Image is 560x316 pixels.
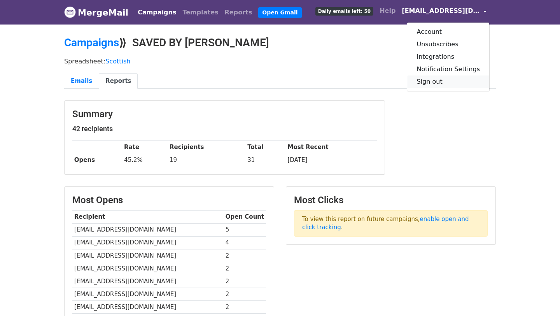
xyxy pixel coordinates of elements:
td: 2 [224,288,266,301]
th: Rate [122,141,168,154]
td: 2 [224,301,266,314]
th: Most Recent [286,141,377,154]
td: [EMAIL_ADDRESS][DOMAIN_NAME] [72,301,224,314]
a: Reports [99,73,138,89]
h3: Most Opens [72,195,266,206]
td: 4 [224,236,266,249]
a: Emails [64,73,99,89]
a: Notification Settings [407,63,489,75]
a: Scottish [105,58,130,65]
th: Recipient [72,211,224,223]
h3: Summary [72,109,377,120]
td: 5 [224,223,266,236]
td: [EMAIL_ADDRESS][DOMAIN_NAME] [72,262,224,275]
td: 2 [224,275,266,288]
td: 19 [168,154,245,167]
td: [DATE] [286,154,377,167]
h5: 42 recipients [72,125,377,133]
a: Daily emails left: 50 [312,3,376,19]
td: 31 [245,154,285,167]
a: Unsubscribes [407,38,489,51]
a: Reports [222,5,255,20]
td: [EMAIL_ADDRESS][DOMAIN_NAME] [72,275,224,288]
th: Open Count [224,211,266,223]
h3: Most Clicks [294,195,488,206]
p: To view this report on future campaigns, . [294,210,488,237]
span: [EMAIL_ADDRESS][DOMAIN_NAME] [402,6,479,16]
a: Campaigns [64,36,119,49]
img: MergeMail logo [64,6,76,18]
td: 2 [224,262,266,275]
td: 2 [224,249,266,262]
th: Opens [72,154,122,167]
a: MergeMail [64,4,128,21]
div: [EMAIL_ADDRESS][DOMAIN_NAME] [407,22,490,91]
h2: ⟫ SAVED BY [PERSON_NAME] [64,36,496,49]
a: Help [376,3,399,19]
a: Campaigns [135,5,179,20]
td: [EMAIL_ADDRESS][DOMAIN_NAME] [72,236,224,249]
a: Sign out [407,75,489,88]
a: Integrations [407,51,489,63]
td: [EMAIL_ADDRESS][DOMAIN_NAME] [72,288,224,301]
td: 45.2% [122,154,168,167]
th: Total [245,141,285,154]
a: Templates [179,5,221,20]
td: [EMAIL_ADDRESS][DOMAIN_NAME] [72,223,224,236]
td: [EMAIL_ADDRESS][DOMAIN_NAME] [72,249,224,262]
p: Spreadsheet: [64,57,496,65]
a: Open Gmail [258,7,301,18]
th: Recipients [168,141,245,154]
a: enable open and click tracking [302,216,469,231]
a: [EMAIL_ADDRESS][DOMAIN_NAME] [399,3,490,21]
a: Account [407,26,489,38]
span: Daily emails left: 50 [315,7,373,16]
iframe: Chat Widget [521,279,560,316]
